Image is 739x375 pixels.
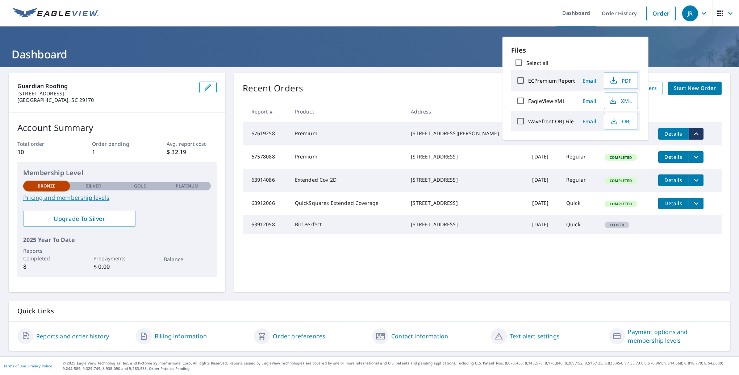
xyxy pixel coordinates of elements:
p: [GEOGRAPHIC_DATA], SC 29170 [17,97,193,103]
span: Completed [605,201,636,206]
p: Order pending [92,140,142,148]
a: Privacy Policy [28,363,52,368]
p: Avg. report cost [167,140,216,148]
p: Guardian Roofing [17,82,193,90]
p: Balance [164,255,210,263]
a: Upgrade To Silver [23,211,136,227]
p: Reports Completed [23,247,70,262]
button: filesDropdownBtn-67578088 [689,151,703,163]
p: Prepayments [93,255,140,262]
td: [DATE] [526,145,560,169]
button: filesDropdownBtn-63914086 [689,174,703,186]
p: Total order [17,140,67,148]
p: Account Summary [17,121,217,134]
div: [STREET_ADDRESS] [411,153,521,160]
span: Email [581,98,598,104]
span: Completed [605,178,636,183]
p: 1 [92,148,142,156]
td: Extended Cov 2D [289,169,405,192]
div: JR [682,5,698,21]
button: filesDropdownBtn-67619258 [689,128,703,140]
td: Regular [560,169,599,192]
label: Wavefront OBJ File [528,118,574,125]
td: 67578088 [243,145,289,169]
p: Silver [86,183,101,189]
button: detailsBtn-67619258 [658,128,689,140]
div: [STREET_ADDRESS] [411,221,521,228]
td: Quick [560,215,599,234]
div: [STREET_ADDRESS] [411,199,521,207]
p: Platinum [176,183,199,189]
a: Billing information [155,332,207,341]
button: Email [578,95,601,107]
h1: Dashboard [9,47,730,62]
button: Email [578,75,601,86]
span: Details [663,153,684,160]
button: PDF [604,72,638,89]
label: ECPremium Report [528,77,575,84]
p: Bronze [38,183,56,189]
p: $ 32.19 [167,148,216,156]
span: Email [581,77,598,84]
div: [STREET_ADDRESS][PERSON_NAME] [411,130,521,137]
p: © 2025 Eagle View Technologies, Inc. and Pictometry International Corp. All Rights Reserved. Repo... [63,360,735,371]
span: Start New Order [674,84,716,93]
td: 63912058 [243,215,289,234]
a: Order [646,6,676,21]
p: | [4,364,52,368]
button: XML [604,92,638,109]
td: Premium [289,145,405,169]
button: detailsBtn-63912066 [658,198,689,209]
span: Email [581,118,598,125]
td: [DATE] [526,169,560,192]
button: OBJ [604,113,638,129]
td: 63914086 [243,169,289,192]
th: Product [289,101,405,122]
p: 2025 Year To Date [23,235,211,244]
label: EagleView XML [528,98,565,104]
span: Details [663,200,684,207]
th: Address [405,101,526,122]
span: Details [663,130,684,137]
p: [STREET_ADDRESS] [17,90,193,97]
p: $ 0.00 [93,262,140,271]
p: Files [511,45,640,55]
td: Premium [289,122,405,145]
span: PDF [609,76,632,85]
td: [DATE] [526,192,560,215]
span: Closed [605,222,629,227]
td: Bid Perfect [289,215,405,234]
span: XML [609,96,632,105]
p: 10 [17,148,67,156]
a: Text alert settings [510,332,560,341]
p: Quick Links [17,306,722,316]
label: Select all [526,59,548,66]
td: Regular [560,145,599,169]
button: detailsBtn-67578088 [658,151,689,163]
button: filesDropdownBtn-63912066 [689,198,703,209]
p: Recent Orders [243,82,304,95]
td: 67619258 [243,122,289,145]
a: Payment options and membership levels [628,327,722,345]
a: Terms of Use [4,363,26,368]
td: [DATE] [526,215,560,234]
td: QuickSquares Extended Coverage [289,192,405,215]
a: Order preferences [273,332,325,341]
div: [STREET_ADDRESS] [411,176,521,184]
p: Membership Level [23,168,211,178]
img: EV Logo [13,8,99,19]
a: Reports and order history [36,332,109,341]
button: Email [578,116,601,127]
button: detailsBtn-63914086 [658,174,689,186]
a: Start New Order [668,82,722,95]
span: Completed [605,155,636,160]
p: 8 [23,262,70,271]
a: Pricing and membership levels [23,193,211,202]
th: Report # [243,101,289,122]
td: 63912066 [243,192,289,215]
p: Gold [134,183,146,189]
a: Contact information [391,332,448,341]
span: OBJ [609,117,632,125]
td: Quick [560,192,599,215]
span: Upgrade To Silver [29,215,130,223]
